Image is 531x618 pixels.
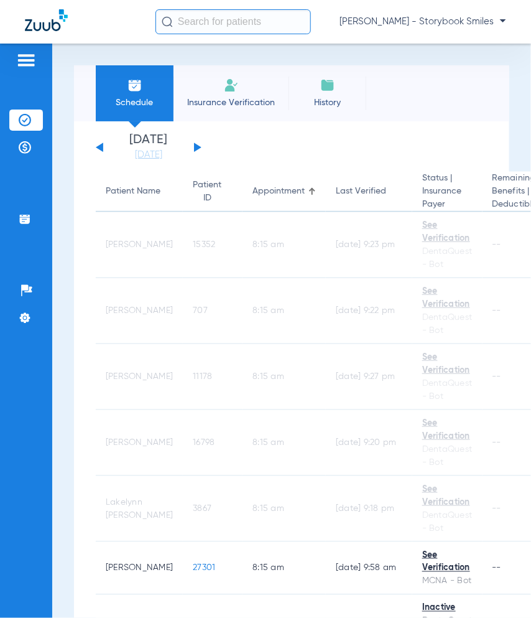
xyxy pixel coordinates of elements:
[96,542,183,595] td: [PERSON_NAME]
[422,575,473,588] div: MCNA - Bot
[422,285,473,311] div: See Verification
[422,509,473,535] div: DentaQuest - Bot
[252,185,305,198] div: Appointment
[422,549,473,575] div: See Verification
[96,476,183,542] td: Lakelynn [PERSON_NAME]
[193,438,215,447] span: 16798
[105,96,164,109] span: Schedule
[412,172,483,212] th: Status |
[422,311,473,337] div: DentaQuest - Bot
[162,16,173,27] img: Search Icon
[25,9,68,31] img: Zuub Logo
[492,372,502,381] span: --
[193,564,215,573] span: 27301
[492,240,502,249] span: --
[193,240,215,249] span: 15352
[326,278,412,344] td: [DATE] 9:22 PM
[96,410,183,476] td: [PERSON_NAME]
[339,16,506,28] span: [PERSON_NAME] - Storybook Smiles
[193,504,211,513] span: 3867
[422,417,473,443] div: See Verification
[111,149,186,161] a: [DATE]
[96,278,183,344] td: [PERSON_NAME]
[336,185,386,198] div: Last Verified
[242,542,326,595] td: 8:15 AM
[252,185,316,198] div: Appointment
[16,53,36,68] img: hamburger-icon
[422,219,473,245] div: See Verification
[224,78,239,93] img: Manual Insurance Verification
[193,179,233,205] div: Patient ID
[326,212,412,278] td: [DATE] 9:23 PM
[242,278,326,344] td: 8:15 AM
[336,185,402,198] div: Last Verified
[326,410,412,476] td: [DATE] 9:20 PM
[326,542,412,595] td: [DATE] 9:58 AM
[298,96,357,109] span: History
[326,344,412,410] td: [DATE] 9:27 PM
[106,185,160,198] div: Patient Name
[326,476,412,542] td: [DATE] 9:18 PM
[96,344,183,410] td: [PERSON_NAME]
[422,443,473,469] div: DentaQuest - Bot
[492,306,502,315] span: --
[469,558,531,618] iframe: Chat Widget
[127,78,142,93] img: Schedule
[422,245,473,271] div: DentaQuest - Bot
[242,410,326,476] td: 8:15 AM
[492,504,502,513] span: --
[242,344,326,410] td: 8:15 AM
[242,212,326,278] td: 8:15 AM
[193,372,212,381] span: 11178
[183,96,279,109] span: Insurance Verification
[193,306,208,315] span: 707
[155,9,311,34] input: Search for patients
[422,377,473,403] div: DentaQuest - Bot
[492,438,502,447] span: --
[422,185,473,211] span: Insurance Payer
[242,476,326,542] td: 8:15 AM
[422,483,473,509] div: See Verification
[422,602,473,615] div: Inactive
[96,212,183,278] td: [PERSON_NAME]
[111,134,186,161] li: [DATE]
[106,185,173,198] div: Patient Name
[422,351,473,377] div: See Verification
[193,179,221,205] div: Patient ID
[320,78,335,93] img: History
